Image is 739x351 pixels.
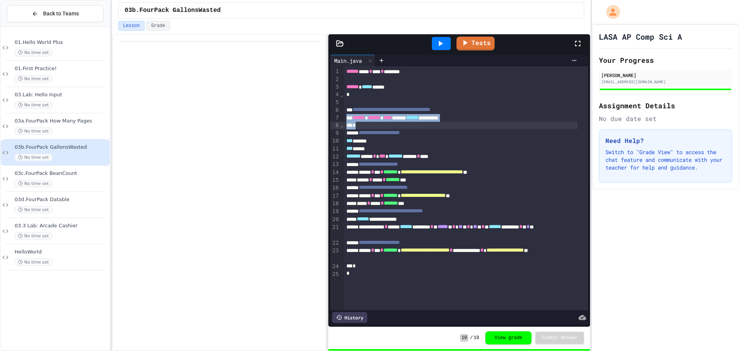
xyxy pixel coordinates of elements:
[15,144,108,151] span: 03b.FourPack GallonsWasted
[330,161,340,168] div: 13
[599,31,682,42] h1: LASA AP Comp Sci A
[599,100,732,111] h2: Assignment Details
[330,83,340,91] div: 3
[330,114,340,122] div: 7
[15,49,52,56] span: No time set
[15,101,52,109] span: No time set
[15,39,108,46] span: 01.Hello World Plus
[330,153,340,161] div: 12
[601,79,730,85] div: [EMAIL_ADDRESS][DOMAIN_NAME]
[330,106,340,114] div: 6
[330,270,340,278] div: 25
[330,76,340,83] div: 2
[485,331,532,344] button: View grade
[330,263,340,270] div: 24
[15,196,108,203] span: 03d.FourPack Datable
[330,239,340,247] div: 22
[330,55,375,66] div: Main.java
[330,200,340,208] div: 18
[330,68,340,76] div: 1
[43,10,79,18] span: Back to Teams
[340,122,344,128] span: Fold line
[470,335,473,341] span: /
[460,334,468,342] span: 10
[330,192,340,200] div: 17
[330,122,340,129] div: 8
[15,223,108,229] span: 03.3 Lab: Arcade Cashier
[118,21,145,31] button: Lesson
[330,99,340,106] div: 5
[535,332,584,344] button: Submit Answer
[330,176,340,184] div: 15
[330,91,340,99] div: 4
[330,184,340,192] div: 16
[15,206,52,213] span: No time set
[599,55,732,65] h2: Your Progress
[15,154,52,161] span: No time set
[15,249,108,255] span: HelloWorld
[542,335,578,341] span: Submit Answer
[456,37,495,50] a: Tests
[330,247,340,263] div: 23
[15,259,52,266] span: No time set
[605,136,726,145] h3: Need Help?
[601,72,730,79] div: [PERSON_NAME]
[7,5,104,22] button: Back to Teams
[330,145,340,153] div: 11
[330,208,340,215] div: 19
[599,114,732,123] div: No due date set
[146,21,170,31] button: Grade
[330,57,366,65] div: Main.java
[15,170,108,177] span: 03c.FourPack BeanCount
[15,180,52,187] span: No time set
[15,232,52,240] span: No time set
[330,169,340,176] div: 14
[125,6,221,15] span: 03b.FourPack GallonsWasted
[15,92,108,98] span: 03.Lab: Hello Input
[330,216,340,223] div: 20
[340,92,344,98] span: Fold line
[15,118,108,124] span: 03a.FourPack How Many Pages
[330,137,340,145] div: 10
[474,335,479,341] span: 10
[330,223,340,239] div: 21
[332,312,367,323] div: History
[15,65,108,72] span: 01.First Practice!
[330,129,340,137] div: 9
[605,148,726,171] p: Switch to "Grade View" to access the chat feature and communicate with your teacher for help and ...
[15,128,52,135] span: No time set
[15,75,52,82] span: No time set
[598,3,622,21] div: My Account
